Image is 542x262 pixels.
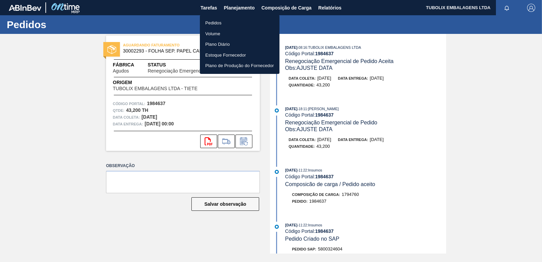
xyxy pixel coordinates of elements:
[200,39,279,50] a: Plano Diário
[200,60,279,71] a: Plano de Produção do Fornecedor
[200,18,279,28] a: Pedidos
[200,50,279,61] a: Estoque Fornecedor
[200,28,279,39] a: Volume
